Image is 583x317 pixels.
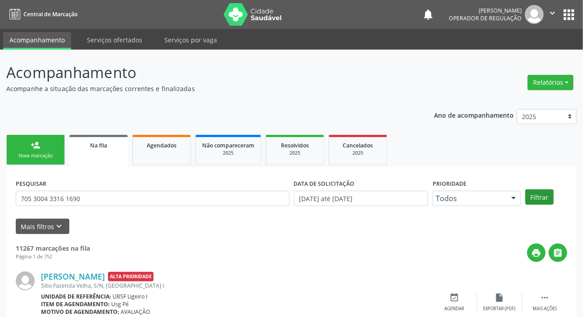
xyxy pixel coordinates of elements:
p: Acompanhe a situação das marcações correntes e finalizadas [6,84,406,93]
span: Central de Marcação [23,10,77,18]
a: Central de Marcação [6,7,77,22]
label: Prioridade [433,177,466,191]
div: Sitio Fazenda Velha, S/N, [GEOGRAPHIC_DATA] I [41,282,432,289]
button: apps [561,7,577,23]
input: Nome, CNS [16,191,289,206]
span: AVALIAÇÃO [121,308,151,316]
label: PESQUISAR [16,177,46,191]
p: Ano de acompanhamento [434,109,514,120]
div: Nova marcação [13,152,58,159]
span: UBSF Ligeiro I [113,293,148,300]
span: Alta Prioridade [108,272,154,281]
span: Na fila [90,142,107,149]
span: Todos [436,194,502,203]
i:  [553,248,563,258]
div: [PERSON_NAME] [449,7,522,14]
button: Mais filtroskeyboard_arrow_down [16,219,69,234]
i: event_available [450,293,460,303]
span: Usg Pé [112,300,129,308]
a: Serviços por vaga [158,32,223,48]
div: Página 1 de 752 [16,253,90,261]
b: Unidade de referência: [41,293,111,300]
div: Exportar (PDF) [484,306,516,312]
input: Selecione um intervalo [294,191,429,206]
i: insert_drive_file [495,293,505,303]
div: person_add [31,140,41,150]
span: Resolvidos [281,142,309,149]
span: Não compareceram [202,142,254,149]
span: Agendados [147,142,176,149]
button: Filtrar [525,189,554,205]
b: Motivo de agendamento: [41,308,119,316]
span: Cancelados [343,142,373,149]
button: notifications [422,8,434,21]
div: Agendar [445,306,465,312]
a: Serviços ofertados [81,32,149,48]
div: 2025 [202,150,254,156]
i: print [532,248,542,258]
button:  [544,5,561,24]
div: Mais ações [533,306,557,312]
i: keyboard_arrow_down [54,221,64,231]
i:  [547,8,557,18]
button:  [549,243,567,262]
p: Acompanhamento [6,61,406,84]
a: Acompanhamento [3,32,71,50]
div: 2025 [272,150,317,156]
i:  [540,293,550,303]
b: Item de agendamento: [41,300,110,308]
img: img [525,5,544,24]
label: DATA DE SOLICITAÇÃO [294,177,355,191]
div: 2025 [335,150,380,156]
a: [PERSON_NAME] [41,271,105,281]
button: Relatórios [528,75,574,90]
img: img [16,271,35,290]
button: print [527,243,546,262]
span: Operador de regulação [449,14,522,22]
strong: 11267 marcações na fila [16,244,90,253]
